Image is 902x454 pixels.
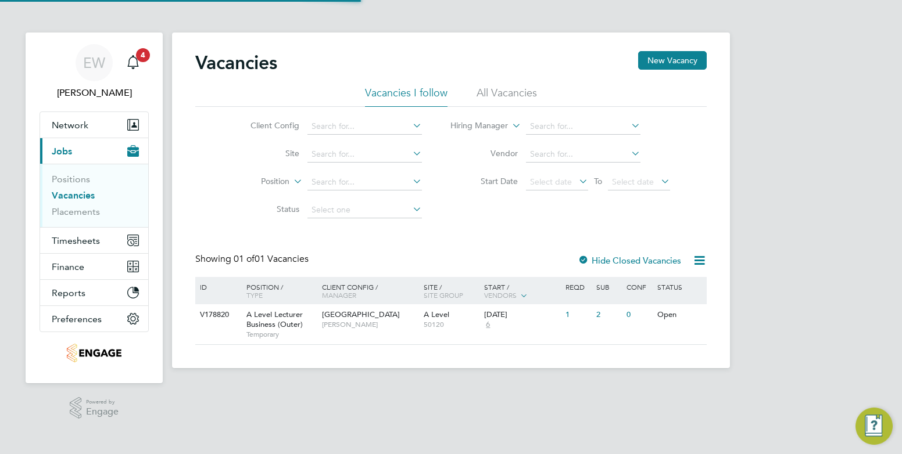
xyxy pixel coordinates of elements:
[526,146,640,163] input: Search for...
[319,277,421,305] div: Client Config /
[307,118,422,135] input: Search for...
[52,261,84,272] span: Finance
[52,235,100,246] span: Timesheets
[484,320,492,330] span: 6
[136,48,150,62] span: 4
[590,174,606,189] span: To
[246,290,263,300] span: Type
[246,330,316,339] span: Temporary
[52,146,72,157] span: Jobs
[52,190,95,201] a: Vacancies
[197,304,238,326] div: V178820
[40,112,148,138] button: Network
[246,309,303,329] span: A Level Lecturer Business (Outer)
[52,287,85,298] span: Reports
[67,344,121,362] img: jjfox-logo-retina.png
[322,320,418,329] span: [PERSON_NAME]
[40,280,148,305] button: Reports
[52,174,90,185] a: Positions
[40,254,148,279] button: Finance
[195,253,311,265] div: Showing
[40,306,148,332] button: Preferences
[223,176,289,188] label: Position
[52,206,100,217] a: Placements
[232,120,299,131] label: Client Config
[424,290,463,300] span: Site Group
[197,277,238,297] div: ID
[40,228,148,253] button: Timesheets
[441,120,508,132] label: Hiring Manager
[86,407,119,417] span: Engage
[307,146,422,163] input: Search for...
[593,277,624,297] div: Sub
[424,309,449,319] span: A Level
[526,118,640,135] input: Search for...
[238,277,319,305] div: Position /
[624,304,654,326] div: 0
[52,120,88,131] span: Network
[578,255,681,266] label: Hide Closed Vacancies
[638,51,707,70] button: New Vacancy
[322,290,356,300] span: Manager
[234,253,255,265] span: 01 of
[234,253,309,265] span: 01 Vacancies
[451,148,518,158] label: Vendor
[40,344,149,362] a: Go to home page
[424,320,479,329] span: 50120
[121,44,145,81] a: 4
[307,202,422,218] input: Select one
[83,55,105,70] span: EW
[70,397,119,419] a: Powered byEngage
[624,277,654,297] div: Conf
[26,33,163,383] nav: Main navigation
[563,304,593,326] div: 1
[484,290,517,300] span: Vendors
[477,86,537,107] li: All Vacancies
[856,408,893,445] button: Engage Resource Center
[232,204,299,214] label: Status
[232,148,299,158] label: Site
[612,176,654,187] span: Select date
[322,309,400,319] span: [GEOGRAPHIC_DATA]
[654,304,705,326] div: Open
[481,277,563,306] div: Start /
[40,86,149,100] span: Ellie Wiggin
[484,310,560,320] div: [DATE]
[421,277,482,305] div: Site /
[654,277,705,297] div: Status
[195,51,277,74] h2: Vacancies
[40,138,148,164] button: Jobs
[86,397,119,407] span: Powered by
[307,174,422,190] input: Search for...
[365,86,448,107] li: Vacancies I follow
[563,277,593,297] div: Reqd
[40,44,149,100] a: EW[PERSON_NAME]
[40,164,148,227] div: Jobs
[52,314,102,325] span: Preferences
[593,304,624,326] div: 2
[451,176,518,186] label: Start Date
[530,176,572,187] span: Select date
